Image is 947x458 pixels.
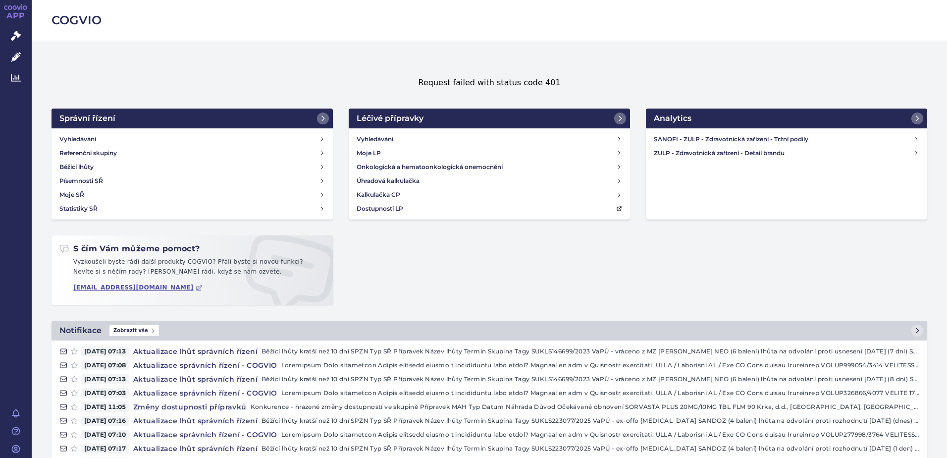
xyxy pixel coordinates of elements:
[357,134,393,144] h4: Vyhledávání
[129,444,262,454] h4: Aktualizace lhůt správních řízení
[52,321,927,341] a: NotifikaceZobrazit vše
[357,176,420,186] h4: Úhradová kalkulačka
[52,109,333,128] a: Správní řízení
[353,132,626,146] a: Vyhledávání
[81,430,129,440] span: [DATE] 07:10
[59,257,325,281] p: Vyzkoušeli byste rádi další produkty COGVIO? Přáli byste si novou funkci? Nevíte si s něčím rady?...
[654,148,913,158] h4: ZULP - Zdravotnická zařízení - Detail brandu
[357,190,400,200] h4: Kalkulačka CP
[129,374,262,384] h4: Aktualizace lhůt správních řízení
[81,388,129,398] span: [DATE] 07:03
[262,416,919,426] p: Běžící lhůty kratší než 10 dní SPZN Typ SŘ Přípravek Název lhůty Termín Skupina Tagy SUKLS223077/...
[55,202,329,216] a: Statistiky SŘ
[59,243,200,254] h2: S čím Vám můžeme pomoct?
[353,188,626,202] a: Kalkulačka CP
[353,174,626,188] a: Úhradová kalkulačka
[654,113,691,124] h2: Analytics
[55,188,329,202] a: Moje SŘ
[654,134,913,144] h4: SANOFI - ZULP - Zdravotnická zařízení - Tržní podíly
[81,346,129,356] span: [DATE] 07:13
[262,346,919,356] p: Běžící lhůty kratší než 10 dní SPZN Typ SŘ Přípravek Název lhůty Termín Skupina Tagy SUKLS146699/...
[281,430,919,440] p: Loremipsum Dolo sitametcon Adipis elitsedd eiusmo t incididuntu labo etdol? Magnaal en adm v Quis...
[281,360,919,370] p: Loremipsum Dolo sitametcon Adipis elitsedd eiusmo t incididuntu labo etdol? Magnaal en adm v Quis...
[55,174,329,188] a: Písemnosti SŘ
[52,57,927,109] div: Request failed with status code 401
[129,360,281,370] h4: Aktualizace správních řízení - COGVIO
[59,176,103,186] h4: Písemnosti SŘ
[59,190,84,200] h4: Moje SŘ
[262,374,919,384] p: Běžící lhůty kratší než 10 dní SPZN Typ SŘ Přípravek Název lhůty Termín Skupina Tagy SUKLS146699/...
[353,202,626,216] a: Dostupnosti LP
[81,416,129,426] span: [DATE] 07:16
[59,325,102,337] h2: Notifikace
[353,146,626,160] a: Moje LP
[129,388,281,398] h4: Aktualizace správních řízení - COGVIO
[646,109,927,128] a: Analytics
[59,148,117,158] h4: Referenční skupiny
[59,134,96,144] h4: Vyhledávání
[55,160,329,174] a: Běžící lhůty
[55,132,329,146] a: Vyhledávání
[357,113,423,124] h2: Léčivé přípravky
[59,113,115,124] h2: Správní řízení
[251,402,919,412] p: Konkurence - hrazené změny dostupností ve skupině Přípravek MAH Typ Datum Náhrada Důvod Očekávané...
[59,162,94,172] h4: Běžící lhůty
[650,146,923,160] a: ZULP - Zdravotnická zařízení - Detail brandu
[262,444,919,454] p: Běžící lhůty kratší než 10 dní SPZN Typ SŘ Přípravek Název lhůty Termín Skupina Tagy SUKLS223077/...
[357,162,503,172] h4: Onkologická a hematoonkologická onemocnění
[357,148,381,158] h4: Moje LP
[59,204,98,214] h4: Statistiky SŘ
[650,132,923,146] a: SANOFI - ZULP - Zdravotnická zařízení - Tržní podíly
[349,109,630,128] a: Léčivé přípravky
[109,325,159,336] span: Zobrazit vše
[55,146,329,160] a: Referenční skupiny
[73,284,203,291] a: [EMAIL_ADDRESS][DOMAIN_NAME]
[81,402,129,412] span: [DATE] 11:05
[357,204,403,214] h4: Dostupnosti LP
[281,388,919,398] p: Loremipsum Dolo sitametcon Adipis elitsedd eiusmo t incididuntu labo etdol? Magnaal en adm v Quis...
[129,346,262,356] h4: Aktualizace lhůt správních řízení
[129,430,281,440] h4: Aktualizace správních řízení - COGVIO
[129,416,262,426] h4: Aktualizace lhůt správních řízení
[81,444,129,454] span: [DATE] 07:17
[353,160,626,174] a: Onkologická a hematoonkologická onemocnění
[81,374,129,384] span: [DATE] 07:13
[81,360,129,370] span: [DATE] 07:08
[52,12,927,29] h2: COGVIO
[129,402,251,412] h4: Změny dostupnosti přípravků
